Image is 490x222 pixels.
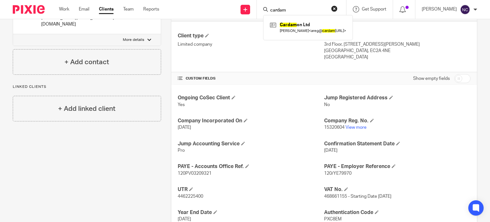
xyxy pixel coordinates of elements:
[324,209,471,216] h4: Authentication Code
[178,217,191,221] span: [DATE]
[345,125,367,130] a: View more
[178,125,191,130] span: [DATE]
[178,41,324,48] p: Limited company
[178,209,324,216] h4: Year End Date
[270,8,327,13] input: Search
[324,141,471,147] h4: Confirmation Statement Date
[331,5,338,12] button: Clear
[178,141,324,147] h4: Jump Accounting Service
[178,118,324,124] h4: Company Incorporated On
[123,37,144,42] p: More details
[178,163,324,170] h4: PAYE - Accounts Office Ref.
[178,148,185,153] span: Pro
[324,41,471,48] p: 3rd Floor, [STREET_ADDRESS][PERSON_NAME]
[324,163,471,170] h4: PAYE - Employer Reference
[59,6,69,12] a: Work
[324,33,471,39] h4: Address
[324,54,471,60] p: [GEOGRAPHIC_DATA]
[460,4,470,15] img: svg%3E
[178,33,324,39] h4: Client type
[143,6,159,12] a: Reports
[413,75,450,82] label: Show empty fields
[178,76,324,81] h4: CUSTOM FIELDS
[41,14,137,27] p: [PERSON_NAME][EMAIL_ADDRESS][DOMAIN_NAME]
[362,7,386,11] span: Get Support
[324,118,471,124] h4: Company Reg. No.
[178,95,324,101] h4: Ongoing CoSec Client
[324,186,471,193] h4: VAT No.
[324,125,345,130] span: 15320604
[64,57,109,67] h4: + Add contact
[178,171,212,176] span: 120PV03209321
[99,6,114,12] a: Clients
[178,186,324,193] h4: UTR
[324,217,342,221] span: PXC8EM
[324,148,338,153] span: [DATE]
[178,194,203,199] span: 4462225400
[178,103,185,107] span: Yes
[422,6,457,12] p: [PERSON_NAME]
[324,103,330,107] span: No
[324,48,471,54] p: [GEOGRAPHIC_DATA], EC2A 4NE
[123,6,134,12] a: Team
[324,194,391,199] span: 468661155 - Starting Date [DATE]
[58,104,115,114] h4: + Add linked client
[79,6,89,12] a: Email
[13,5,45,14] img: Pixie
[13,84,161,89] p: Linked clients
[324,171,352,176] span: 120/YE79970
[324,95,471,101] h4: Jump Registered Address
